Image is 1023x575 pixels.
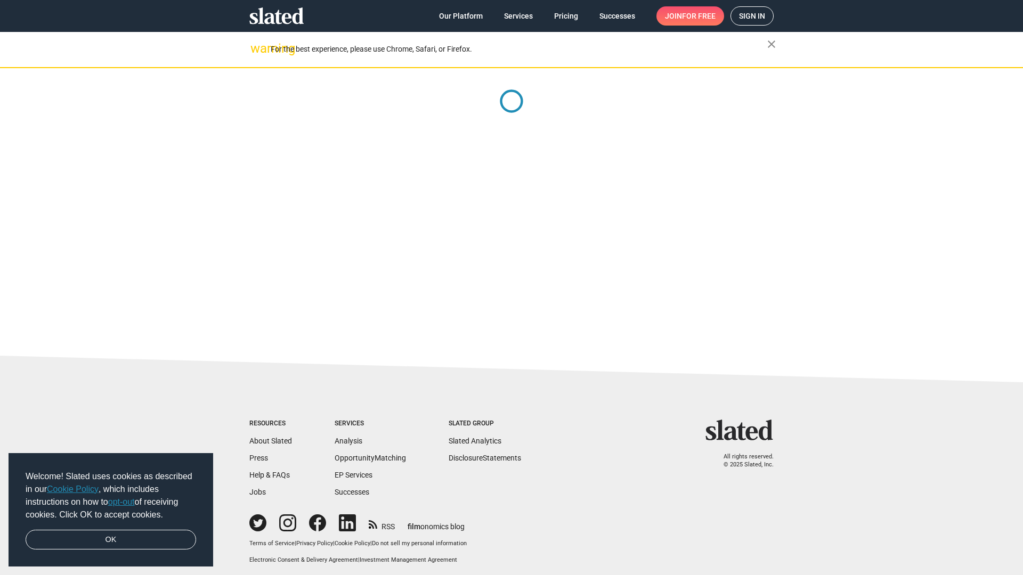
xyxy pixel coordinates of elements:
[335,454,406,462] a: OpportunityMatching
[369,515,395,532] a: RSS
[249,471,290,479] a: Help & FAQs
[449,454,521,462] a: DisclosureStatements
[335,420,406,428] div: Services
[249,454,268,462] a: Press
[335,488,369,496] a: Successes
[739,7,765,25] span: Sign in
[9,453,213,567] div: cookieconsent
[249,488,266,496] a: Jobs
[591,6,644,26] a: Successes
[372,540,467,548] button: Do not sell my personal information
[439,6,483,26] span: Our Platform
[370,540,372,547] span: |
[108,497,135,506] a: opt-out
[26,530,196,550] a: dismiss cookie message
[335,437,362,445] a: Analysis
[47,484,99,494] a: Cookie Policy
[765,38,778,51] mat-icon: close
[360,556,457,563] a: Investment Management Agreement
[249,420,292,428] div: Resources
[408,513,465,532] a: filmonomics blog
[449,420,521,428] div: Slated Group
[249,437,292,445] a: About Slated
[665,6,716,26] span: Join
[249,540,295,547] a: Terms of Service
[296,540,333,547] a: Privacy Policy
[599,6,635,26] span: Successes
[358,556,360,563] span: |
[335,471,372,479] a: EP Services
[26,470,196,521] span: Welcome! Slated uses cookies as described in our , which includes instructions on how to of recei...
[249,556,358,563] a: Electronic Consent & Delivery Agreement
[449,437,501,445] a: Slated Analytics
[295,540,296,547] span: |
[271,42,767,56] div: For the best experience, please use Chrome, Safari, or Firefox.
[504,6,533,26] span: Services
[333,540,335,547] span: |
[335,540,370,547] a: Cookie Policy
[554,6,578,26] span: Pricing
[682,6,716,26] span: for free
[431,6,491,26] a: Our Platform
[730,6,774,26] a: Sign in
[546,6,587,26] a: Pricing
[656,6,724,26] a: Joinfor free
[712,453,774,469] p: All rights reserved. © 2025 Slated, Inc.
[250,42,263,55] mat-icon: warning
[408,522,420,531] span: film
[496,6,541,26] a: Services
